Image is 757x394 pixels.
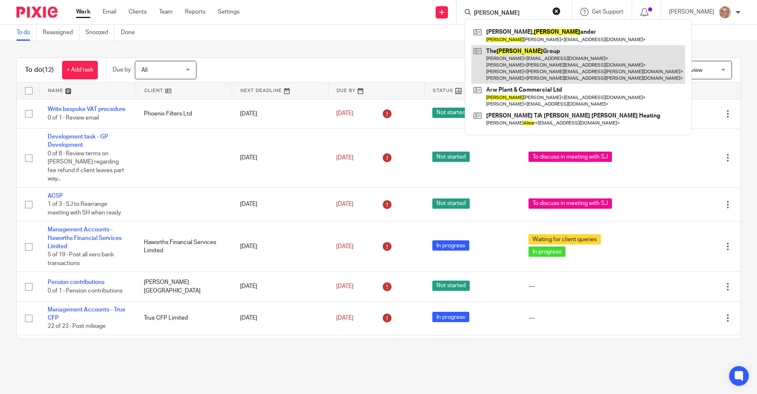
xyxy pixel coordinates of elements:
td: [DATE] [232,187,328,221]
a: Done [121,25,141,41]
a: Clients [129,8,147,16]
td: Haworths Financial Services Limited [136,335,232,386]
span: [DATE] [336,283,353,289]
span: 1 of 3 · SJ to Rearrange meeting with SH when ready [48,201,121,216]
span: [DATE] [336,315,353,321]
span: Waiting for client queries [529,234,601,244]
td: [DATE] [232,128,328,187]
span: [DATE] [336,155,353,161]
td: Haworths Financial Services Limited [136,221,232,272]
span: Not started [432,281,470,291]
a: Management Accounts - Haworths Financial Services Limited [48,227,122,249]
span: (12) [42,67,54,73]
td: [DATE] [232,99,328,128]
img: SJ.jpg [718,6,732,19]
td: Phoenix Filters Ltd [136,99,232,128]
span: Not started [432,152,470,162]
span: In progress [529,247,565,257]
a: Work [76,8,90,16]
a: Write bespoke VAT procedure [48,106,125,112]
p: [PERSON_NAME] [669,8,714,16]
a: Pension contributions [48,279,104,285]
span: 0 of 1 · Pension contributions [48,288,122,294]
td: [DATE] [232,221,328,272]
a: Reassigned [43,25,79,41]
a: Snoozed [85,25,115,41]
a: Team [159,8,173,16]
a: ACSP [48,193,63,199]
a: Reports [185,8,205,16]
span: Not started [432,198,470,209]
span: In progress [432,240,469,251]
span: [DATE] [336,201,353,207]
div: --- [529,282,636,290]
td: [PERSON_NAME][GEOGRAPHIC_DATA] [136,272,232,301]
span: 22 of 23 · Post mileage [48,324,106,329]
span: [DATE] [336,111,353,117]
button: Clear [552,7,561,15]
span: To discuss in meeting with SJ [529,198,612,209]
p: Due by [113,66,131,74]
div: --- [529,314,636,322]
span: Not started [432,108,470,118]
td: True CFP Limited [136,301,232,335]
td: [DATE] [232,335,328,386]
span: 0 of 8 · Review terms on [PERSON_NAME] regarding fee refund if client leaves part way... [48,151,124,182]
a: Development task - GP Development [48,134,108,148]
span: 5 of 19 · Post all xero bank transactions [48,252,114,267]
span: All [141,67,148,73]
td: [DATE] [232,301,328,335]
a: Settings [218,8,240,16]
td: [DATE] [232,272,328,301]
span: Get Support [592,9,623,15]
span: In progress [432,312,469,322]
h1: To do [25,66,54,74]
a: To do [16,25,37,41]
a: Management Accounts - True CFP [48,307,125,321]
span: 0 of 1 · Review email [48,115,99,121]
a: Email [103,8,116,16]
a: + Add task [62,61,98,79]
span: [DATE] [336,244,353,249]
img: Pixie [16,7,58,18]
input: Search [473,10,547,17]
span: To discuss in meeting with SJ [529,152,612,162]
